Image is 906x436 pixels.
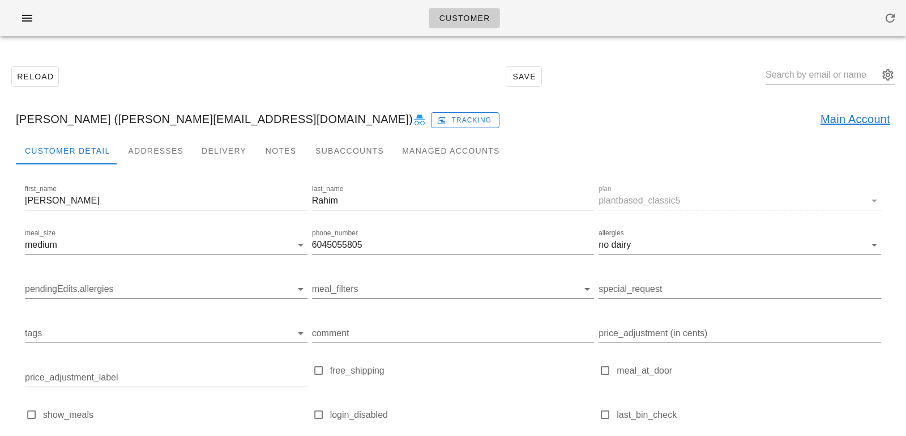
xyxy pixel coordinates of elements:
label: phone_number [312,229,358,238]
button: Save [506,66,542,87]
label: first_name [25,185,57,193]
label: meal_at_door [617,365,881,376]
div: Managed Accounts [393,137,508,164]
span: Customer [438,14,490,23]
div: Subaccounts [306,137,393,164]
button: Tracking [431,112,499,128]
label: allergies [599,229,624,238]
label: meal_size [25,229,55,238]
label: free_shipping [330,365,595,376]
div: no dairy [599,240,631,250]
a: Tracking [431,110,499,128]
div: medium [25,240,57,250]
div: allergiesno dairy [599,236,881,254]
div: Customer Detail [16,137,119,164]
div: Delivery [193,137,255,164]
span: Tracking [439,115,492,125]
span: Save [511,72,537,81]
label: show_meals [43,409,307,421]
a: Main Account [820,110,890,128]
label: last_name [312,185,343,193]
a: Customer [429,8,499,28]
input: Search by email or name [766,66,879,84]
div: pendingEdits.allergies [25,280,307,298]
label: last_bin_check [617,409,881,421]
div: [PERSON_NAME] ([PERSON_NAME][EMAIL_ADDRESS][DOMAIN_NAME]) [7,101,899,137]
div: meal_sizemedium [25,236,307,254]
div: meal_filters [312,280,595,298]
button: Reload [11,66,59,87]
div: Notes [255,137,306,164]
span: Reload [16,72,54,81]
div: Addresses [119,137,193,164]
label: plan [599,185,612,193]
div: tags [25,324,307,342]
label: login_disabled [330,409,595,421]
button: appended action [881,68,895,82]
div: planplantbased_classic5 [599,192,881,210]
